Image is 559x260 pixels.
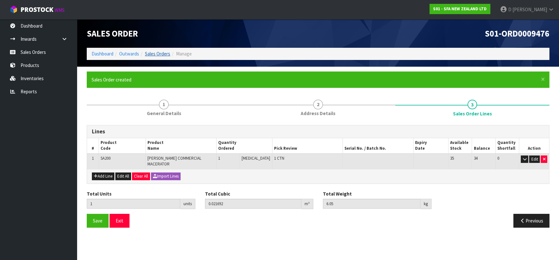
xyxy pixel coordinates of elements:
span: 0 [497,155,499,161]
button: Previous [513,214,549,228]
span: 1 [218,155,220,161]
span: 1 CTN [274,155,284,161]
span: [PERSON_NAME] [512,6,547,13]
span: 1 [159,100,169,109]
h3: Lines [92,129,544,135]
span: × [541,75,545,84]
th: Product Code [99,138,146,154]
label: Total Cubic [205,190,230,197]
span: SA200 [101,155,111,161]
div: kg [421,199,431,209]
span: Manage [176,51,192,57]
span: Address Details [301,110,335,117]
th: Quantity Ordered [216,138,272,154]
img: cube-alt.png [10,5,18,13]
span: Sales Order created [92,77,131,83]
input: Total Weight [323,199,421,209]
button: Edit All [115,172,131,180]
th: Action [519,138,549,154]
a: Dashboard [92,51,113,57]
th: Expiry Date [413,138,448,154]
span: 3 [467,100,477,109]
th: Product Name [146,138,216,154]
span: [PERSON_NAME] COMMERCIAL MACERATOR [147,155,201,167]
th: Balance [472,138,495,154]
th: Available Stock [448,138,472,154]
span: General Details [147,110,181,117]
input: Total Cubic [205,199,302,209]
label: Total Units [87,190,111,197]
a: Sales Orders [145,51,170,57]
button: Save [87,214,109,228]
div: m³ [301,199,313,209]
span: 35 [450,155,454,161]
span: Save [93,218,102,224]
button: Import Lines [151,172,181,180]
span: Sales Order Lines [87,120,549,232]
th: # [87,138,99,154]
span: S01-ORD0009476 [485,28,549,39]
label: Total Weight [323,190,352,197]
span: D [508,6,511,13]
span: [MEDICAL_DATA] [242,155,270,161]
span: Sales Order Lines [453,110,492,117]
span: 2 [313,100,323,109]
button: Edit [529,155,540,163]
span: 1 [92,155,94,161]
th: Pick Review [272,138,342,154]
button: Exit [110,214,129,228]
div: units [180,199,195,209]
th: Quantity Shortfall [495,138,519,154]
th: Serial No. / Batch No. [343,138,413,154]
span: ProStock [21,5,53,14]
span: 34 [474,155,477,161]
a: Outwards [119,51,139,57]
button: Add Line [92,172,114,180]
strong: S01 - SFA NEW ZEALAND LTD [433,6,487,12]
span: Sales Order [87,28,138,39]
small: WMS [55,7,65,13]
button: Clear All [132,172,150,180]
input: Total Units [87,199,180,209]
